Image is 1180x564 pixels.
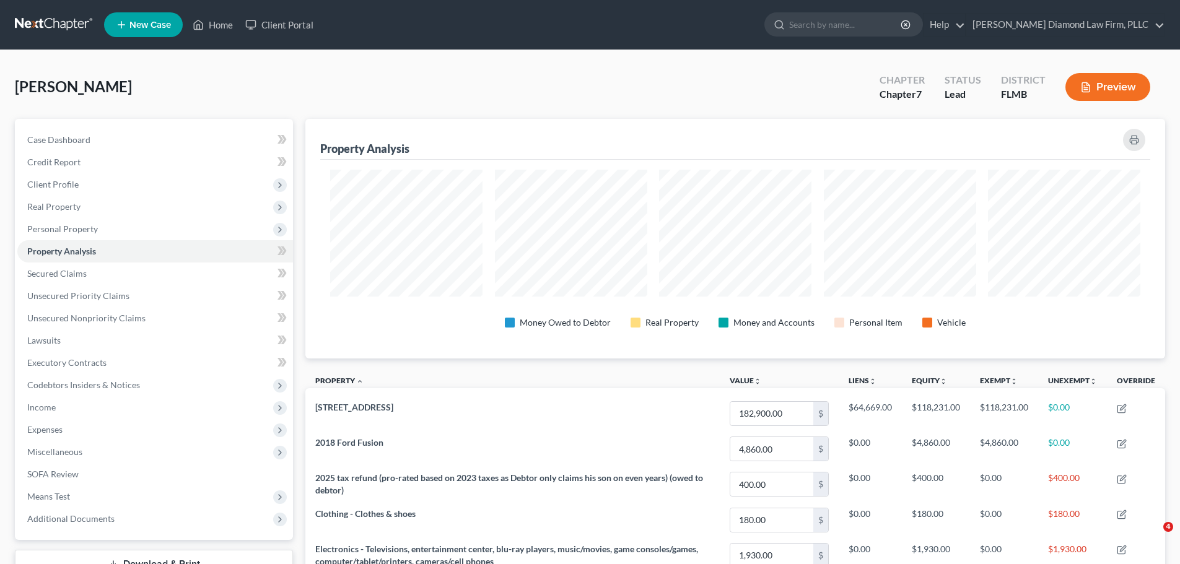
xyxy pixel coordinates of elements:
[813,472,828,496] div: $
[356,378,364,385] i: expand_less
[315,472,703,495] span: 2025 tax refund (pro-rated based on 2023 taxes as Debtor only claims his son on even years) (owed...
[869,378,876,385] i: unfold_more
[27,491,70,501] span: Means Test
[27,446,82,457] span: Miscellaneous
[27,223,98,234] span: Personal Property
[1001,87,1046,102] div: FLMB
[315,437,383,448] span: 2018 Ford Fusion
[789,13,902,36] input: Search by name...
[902,502,970,537] td: $180.00
[924,14,965,36] a: Help
[1048,376,1097,385] a: Unexemptunfold_more
[27,313,146,323] span: Unsecured Nonpriority Claims
[970,432,1038,467] td: $4,860.00
[1001,73,1046,87] div: District
[17,129,293,151] a: Case Dashboard
[970,467,1038,502] td: $0.00
[315,402,393,412] span: [STREET_ADDRESS]
[27,513,115,524] span: Additional Documents
[27,424,63,435] span: Expenses
[315,376,364,385] a: Property expand_less
[813,508,828,532] div: $
[17,262,293,285] a: Secured Claims
[902,396,970,431] td: $118,231.00
[27,469,79,479] span: SOFA Review
[27,246,96,256] span: Property Analysis
[27,402,56,412] span: Income
[17,352,293,374] a: Executory Contracts
[17,240,293,262] a: Property Analysis
[17,285,293,307] a: Unsecured Priority Claims
[1107,368,1165,396] th: Override
[754,378,761,385] i: unfold_more
[813,402,828,425] div: $
[912,376,947,385] a: Equityunfold_more
[1038,467,1107,502] td: $400.00
[520,316,611,329] div: Money Owed to Debtor
[980,376,1018,385] a: Exemptunfold_more
[315,508,416,519] span: Clothing - Clothes & shoes
[970,396,1038,431] td: $118,231.00
[186,14,239,36] a: Home
[813,437,828,461] div: $
[849,376,876,385] a: Liensunfold_more
[1090,378,1097,385] i: unfold_more
[1038,432,1107,467] td: $0.00
[27,290,129,301] span: Unsecured Priority Claims
[916,88,922,100] span: 7
[15,77,132,95] span: [PERSON_NAME]
[239,14,320,36] a: Client Portal
[27,201,81,212] span: Real Property
[27,134,90,145] span: Case Dashboard
[733,316,815,329] div: Money and Accounts
[839,432,902,467] td: $0.00
[645,316,699,329] div: Real Property
[1138,522,1168,552] iframe: Intercom live chat
[27,357,107,368] span: Executory Contracts
[17,329,293,352] a: Lawsuits
[27,380,140,390] span: Codebtors Insiders & Notices
[1010,378,1018,385] i: unfold_more
[27,179,79,189] span: Client Profile
[880,87,925,102] div: Chapter
[17,307,293,329] a: Unsecured Nonpriority Claims
[849,316,902,329] div: Personal Item
[945,87,981,102] div: Lead
[839,396,902,431] td: $64,669.00
[129,20,171,30] span: New Case
[17,151,293,173] a: Credit Report
[880,73,925,87] div: Chapter
[27,268,87,279] span: Secured Claims
[839,502,902,537] td: $0.00
[937,316,966,329] div: Vehicle
[970,502,1038,537] td: $0.00
[1038,502,1107,537] td: $180.00
[945,73,981,87] div: Status
[940,378,947,385] i: unfold_more
[730,376,761,385] a: Valueunfold_more
[1038,396,1107,431] td: $0.00
[966,14,1165,36] a: [PERSON_NAME] Diamond Law Firm, PLLC
[27,335,61,345] span: Lawsuits
[27,157,81,167] span: Credit Report
[902,467,970,502] td: $400.00
[17,463,293,485] a: SOFA Review
[839,467,902,502] td: $0.00
[730,508,813,532] input: 0.00
[320,141,409,156] div: Property Analysis
[730,437,813,461] input: 0.00
[730,402,813,425] input: 0.00
[1163,522,1173,532] span: 4
[730,472,813,496] input: 0.00
[902,432,970,467] td: $4,860.00
[1065,73,1150,101] button: Preview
